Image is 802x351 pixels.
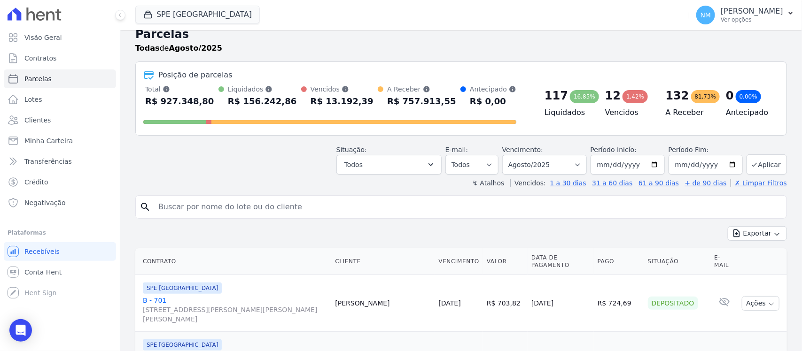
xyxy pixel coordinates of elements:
th: Pago [594,248,644,275]
a: Transferências [4,152,116,171]
label: E-mail: [445,146,468,153]
a: Parcelas [4,69,116,88]
th: Valor [483,248,528,275]
strong: Todas [135,44,160,53]
span: Minha Carteira [24,136,73,145]
a: 61 a 90 dias [638,179,679,187]
label: Situação: [336,146,367,153]
label: Vencimento: [502,146,543,153]
th: Vencimento [435,248,483,275]
button: Aplicar [747,154,787,175]
button: SPE [GEOGRAPHIC_DATA] [135,6,260,23]
span: Visão Geral [24,33,62,42]
th: Cliente [331,248,435,275]
a: Conta Hent [4,263,116,282]
button: Ações [742,296,779,311]
span: SPE [GEOGRAPHIC_DATA] [143,282,222,294]
span: [STREET_ADDRESS][PERSON_NAME][PERSON_NAME][PERSON_NAME] [143,305,327,324]
td: R$ 703,82 [483,275,528,332]
div: Open Intercom Messenger [9,319,32,342]
th: Contrato [135,248,331,275]
a: Negativação [4,193,116,212]
span: Parcelas [24,74,52,84]
a: Contratos [4,49,116,68]
span: Transferências [24,157,72,166]
th: Situação [644,248,711,275]
h4: Antecipado [726,107,771,118]
a: Lotes [4,90,116,109]
button: Todos [336,155,442,175]
div: Total [145,84,214,94]
div: Depositado [648,297,698,310]
div: R$ 13.192,39 [311,94,374,109]
label: Período Inicío: [591,146,637,153]
div: Vencidos [311,84,374,94]
a: + de 90 dias [685,179,727,187]
div: Posição de parcelas [158,69,233,81]
span: Lotes [24,95,42,104]
span: Clientes [24,115,51,125]
a: Crédito [4,173,116,191]
a: Clientes [4,111,116,130]
span: Recebíveis [24,247,60,256]
th: Data de Pagamento [528,248,594,275]
h4: A Receber [666,107,711,118]
button: NM [PERSON_NAME] Ver opções [689,2,802,28]
div: 0 [726,88,734,103]
strong: Agosto/2025 [169,44,222,53]
span: SPE [GEOGRAPHIC_DATA] [143,339,222,351]
div: R$ 757.913,55 [387,94,456,109]
div: R$ 156.242,86 [228,94,297,109]
div: A Receber [387,84,456,94]
div: 16,85% [570,90,599,103]
a: ✗ Limpar Filtros [731,179,787,187]
i: search [140,201,151,213]
button: Exportar [728,226,787,241]
span: Negativação [24,198,66,207]
a: 31 a 60 dias [592,179,632,187]
input: Buscar por nome do lote ou do cliente [153,198,783,216]
span: Crédito [24,177,48,187]
a: Visão Geral [4,28,116,47]
a: Recebíveis [4,242,116,261]
h4: Liquidados [545,107,590,118]
span: NM [701,12,711,18]
div: 12 [605,88,621,103]
h2: Parcelas [135,26,787,43]
label: ↯ Atalhos [472,179,504,187]
div: R$ 927.348,80 [145,94,214,109]
div: 1,42% [623,90,648,103]
div: 132 [666,88,689,103]
div: 81,73% [691,90,720,103]
td: [DATE] [528,275,594,332]
span: Contratos [24,53,56,63]
td: R$ 724,69 [594,275,644,332]
span: Conta Hent [24,267,62,277]
p: Ver opções [721,16,783,23]
div: 0,00% [736,90,761,103]
span: Todos [344,159,363,170]
h4: Vencidos [605,107,651,118]
a: [DATE] [439,299,461,307]
a: Minha Carteira [4,131,116,150]
td: [PERSON_NAME] [331,275,435,332]
a: 1 a 30 dias [550,179,586,187]
label: Período Fim: [669,145,743,155]
div: Liquidados [228,84,297,94]
p: [PERSON_NAME] [721,7,783,16]
div: Antecipado [470,84,516,94]
label: Vencidos: [510,179,546,187]
th: E-mail [710,248,738,275]
div: R$ 0,00 [470,94,516,109]
p: de [135,43,222,54]
a: B - 701[STREET_ADDRESS][PERSON_NAME][PERSON_NAME][PERSON_NAME] [143,296,327,324]
div: Plataformas [8,227,112,238]
div: 117 [545,88,568,103]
